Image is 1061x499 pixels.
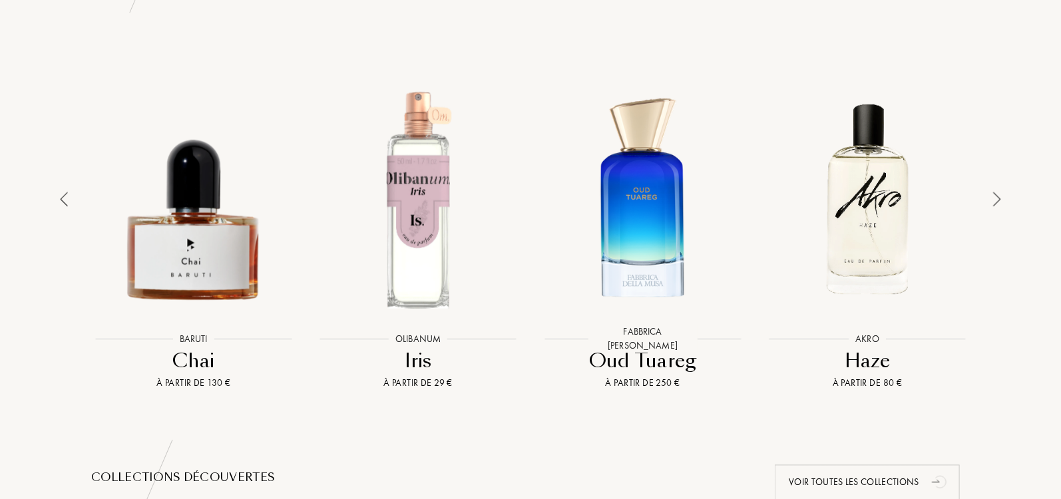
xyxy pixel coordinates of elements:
div: Baruti [173,333,214,347]
div: animation [927,468,954,495]
div: À partir de 130 € [85,377,303,391]
div: À partir de 80 € [759,377,977,391]
div: Fabbrica [PERSON_NAME] [588,325,698,353]
img: arrow_thin.png [993,192,1001,207]
div: Chai [85,349,303,375]
a: Oud Tuareg Fabbrica Della MusaFabbrica [PERSON_NAME]Oud TuaregÀ partir de 250 € [530,63,755,391]
a: Chai BarutiBarutiChaiÀ partir de 130 € [81,63,306,391]
div: À partir de 29 € [310,377,528,391]
div: À partir de 250 € [534,377,752,391]
img: arrow_thin_left.png [60,192,68,207]
div: Iris [310,349,528,375]
div: Collections découvertes [91,470,970,486]
a: Haze AkroAkroHazeÀ partir de 80 € [755,63,980,391]
a: Iris OlibanumOlibanumIrisÀ partir de 29 € [306,63,531,391]
div: Haze [759,349,977,375]
div: Akro [849,333,886,347]
div: Olibanum [389,333,447,347]
div: Oud Tuareg [534,349,752,375]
